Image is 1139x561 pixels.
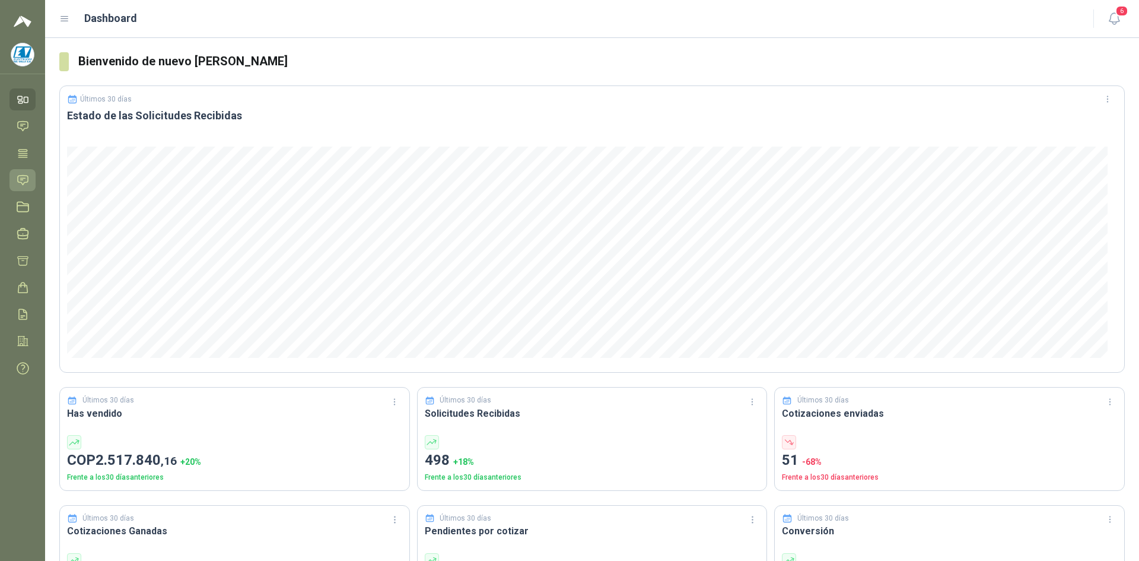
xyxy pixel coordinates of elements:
[161,454,177,468] span: ,16
[802,457,822,467] span: -68 %
[440,395,491,406] p: Últimos 30 días
[425,406,760,421] h3: Solicitudes Recibidas
[80,95,132,103] p: Últimos 30 días
[67,472,402,483] p: Frente a los 30 días anteriores
[67,449,402,472] p: COP
[84,10,137,27] h1: Dashboard
[180,457,201,467] span: + 20 %
[96,452,177,468] span: 2.517.840
[67,109,1117,123] h3: Estado de las Solicitudes Recibidas
[1103,8,1125,30] button: 6
[67,524,402,538] h3: Cotizaciones Ganadas
[14,14,31,28] img: Logo peakr
[782,524,1117,538] h3: Conversión
[782,449,1117,472] p: 51
[11,43,34,66] img: Company Logo
[67,406,402,421] h3: Has vendido
[425,524,760,538] h3: Pendientes por cotizar
[1115,5,1128,17] span: 6
[82,395,134,406] p: Últimos 30 días
[78,52,1125,71] h3: Bienvenido de nuevo [PERSON_NAME]
[797,513,849,524] p: Últimos 30 días
[782,472,1117,483] p: Frente a los 30 días anteriores
[425,472,760,483] p: Frente a los 30 días anteriores
[440,513,491,524] p: Últimos 30 días
[425,449,760,472] p: 498
[82,513,134,524] p: Últimos 30 días
[797,395,849,406] p: Últimos 30 días
[453,457,474,467] span: + 18 %
[782,406,1117,421] h3: Cotizaciones enviadas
